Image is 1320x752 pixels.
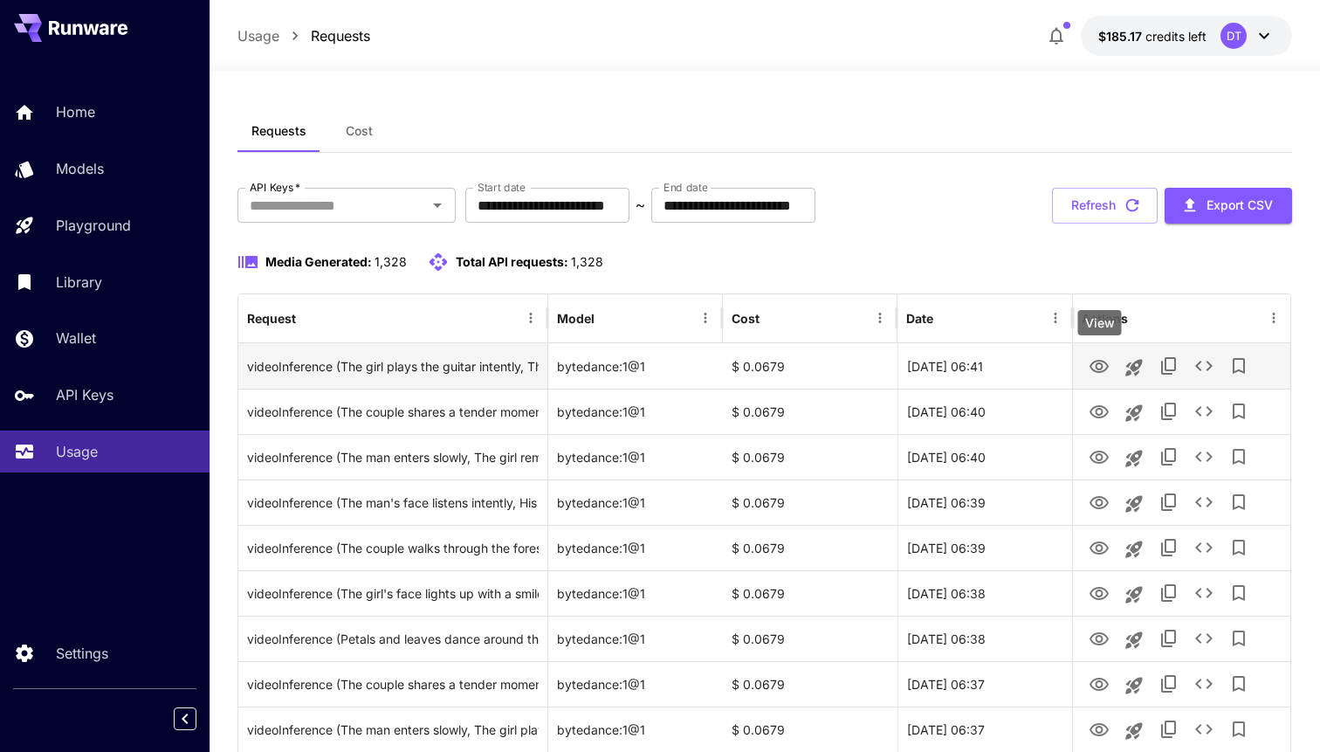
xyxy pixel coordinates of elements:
div: 21 Sep, 2025 06:38 [897,570,1072,616]
button: Copy TaskUUID [1152,621,1186,656]
p: Playground [56,215,131,236]
div: Click to copy prompt [247,435,539,479]
div: Click to copy prompt [247,662,539,707]
label: Start date [478,180,526,195]
p: Usage [56,441,98,462]
div: $ 0.0679 [723,434,897,479]
button: View [1082,393,1117,429]
button: View [1082,575,1117,611]
button: Refresh [1052,188,1158,224]
span: $185.17 [1098,29,1145,44]
div: Click to copy prompt [247,480,539,525]
div: Click to copy prompt [247,571,539,616]
div: Date [906,311,933,326]
p: Settings [56,643,108,664]
div: $ 0.0679 [723,616,897,661]
button: Sort [596,306,621,330]
div: $ 0.0679 [723,343,897,389]
p: API Keys [56,384,113,405]
button: Add to library [1221,348,1256,383]
div: $ 0.0679 [723,661,897,707]
div: Click to copy prompt [247,707,539,752]
button: See details [1186,576,1221,611]
div: 21 Sep, 2025 06:39 [897,525,1072,570]
button: See details [1186,485,1221,520]
button: View [1082,529,1117,565]
nav: breadcrumb [237,25,370,46]
button: View [1082,666,1117,701]
div: Request [247,311,296,326]
div: DT [1220,23,1247,49]
div: 21 Sep, 2025 06:38 [897,616,1072,661]
p: Library [56,272,102,293]
button: Menu [693,306,718,330]
button: See details [1186,712,1221,747]
button: Add to library [1221,621,1256,656]
button: Copy TaskUUID [1152,348,1186,383]
button: Sort [761,306,786,330]
button: Open [425,193,450,217]
div: $ 0.0679 [723,389,897,434]
div: bytedance:1@1 [548,479,723,525]
div: Click to copy prompt [247,344,539,389]
div: bytedance:1@1 [548,525,723,570]
button: Sort [935,306,959,330]
div: 21 Sep, 2025 06:41 [897,343,1072,389]
button: Sort [298,306,322,330]
div: $ 0.0679 [723,707,897,752]
span: Total API requests: [456,254,568,269]
div: bytedance:1@1 [548,661,723,707]
button: View [1082,620,1117,656]
button: Add to library [1221,485,1256,520]
span: Media Generated: [265,254,372,269]
button: See details [1186,394,1221,429]
button: Launch in playground [1117,486,1152,521]
span: Cost [346,123,373,139]
button: Launch in playground [1117,396,1152,431]
button: Menu [1262,306,1286,330]
label: API Keys [250,180,300,195]
button: Copy TaskUUID [1152,485,1186,520]
button: Add to library [1221,666,1256,701]
button: Copy TaskUUID [1152,576,1186,611]
div: $ 0.0679 [723,479,897,525]
button: Copy TaskUUID [1152,439,1186,474]
div: bytedance:1@1 [548,616,723,661]
span: Requests [251,123,306,139]
button: Menu [1043,306,1068,330]
div: Click to copy prompt [247,526,539,570]
button: See details [1186,530,1221,565]
div: bytedance:1@1 [548,434,723,479]
a: Usage [237,25,279,46]
div: bytedance:1@1 [548,389,723,434]
button: Launch in playground [1117,532,1152,567]
div: Cost [732,311,760,326]
div: $ 0.0679 [723,570,897,616]
button: Add to library [1221,394,1256,429]
button: Menu [519,306,543,330]
div: $ 0.0679 [723,525,897,570]
div: bytedance:1@1 [548,707,723,752]
button: Launch in playground [1117,623,1152,658]
button: Add to library [1221,712,1256,747]
button: Launch in playground [1117,714,1152,749]
button: View [1082,438,1117,474]
div: View [1078,310,1122,335]
a: Requests [311,25,370,46]
div: Collapse sidebar [187,703,210,735]
div: bytedance:1@1 [548,570,723,616]
button: See details [1186,348,1221,383]
button: Launch in playground [1117,350,1152,385]
button: Launch in playground [1117,668,1152,703]
button: Copy TaskUUID [1152,666,1186,701]
button: Launch in playground [1117,577,1152,612]
div: $185.167 [1098,27,1207,45]
div: Click to copy prompt [247,390,539,434]
button: See details [1186,439,1221,474]
button: Copy TaskUUID [1152,394,1186,429]
button: Launch in playground [1117,441,1152,476]
p: Models [56,158,104,179]
p: Home [56,101,95,122]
